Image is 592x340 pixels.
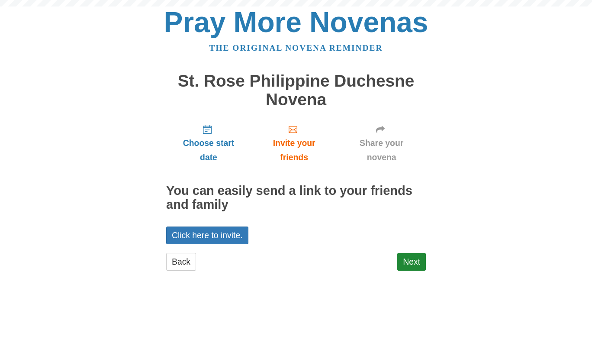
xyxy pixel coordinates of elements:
a: Choose start date [166,117,251,169]
a: Next [397,253,426,271]
a: Pray More Novenas [164,6,428,38]
a: The original novena reminder [209,43,383,52]
a: Click here to invite. [166,227,248,244]
h1: St. Rose Philippine Duchesne Novena [166,72,426,109]
span: Choose start date [175,136,242,165]
h2: You can easily send a link to your friends and family [166,184,426,212]
span: Share your novena [346,136,417,165]
a: Invite your friends [251,117,337,169]
a: Share your novena [337,117,426,169]
span: Invite your friends [260,136,328,165]
a: Back [166,253,196,271]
